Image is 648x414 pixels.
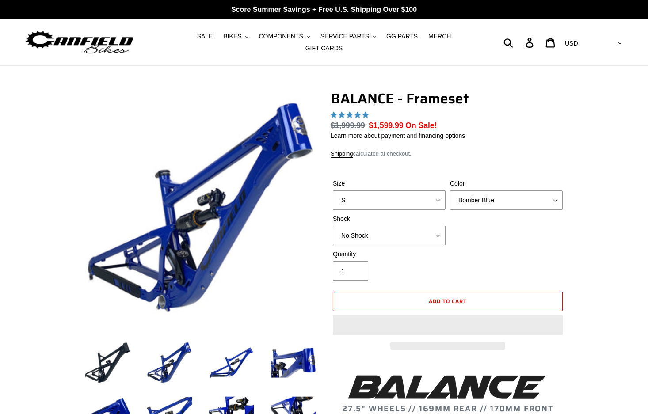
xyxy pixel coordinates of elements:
[145,338,194,387] img: Load image into Gallery viewer, BALANCE - Frameset
[331,121,365,130] s: $1,999.99
[269,338,317,387] img: Load image into Gallery viewer, BALANCE - Frameset
[331,150,353,158] a: Shipping
[331,111,370,118] span: 5.00 stars
[207,338,255,387] img: Load image into Gallery viewer, BALANCE - Frameset
[405,120,437,131] span: On Sale!
[223,33,241,40] span: BIKES
[254,30,314,42] button: COMPONENTS
[331,90,565,107] h1: BALANCE - Frameset
[450,179,563,188] label: Color
[83,338,132,387] img: Load image into Gallery viewer, BALANCE - Frameset
[301,42,347,54] a: GIFT CARDS
[320,33,369,40] span: SERVICE PARTS
[259,33,303,40] span: COMPONENTS
[333,179,446,188] label: Size
[333,292,563,311] button: Add to cart
[369,121,404,130] span: $1,599.99
[333,250,446,259] label: Quantity
[316,30,380,42] button: SERVICE PARTS
[219,30,252,42] button: BIKES
[382,30,422,42] a: GG PARTS
[428,33,451,40] span: MERCH
[424,30,455,42] a: MERCH
[333,214,446,224] label: Shock
[508,33,531,52] input: Search
[331,149,565,158] div: calculated at checkout.
[386,33,418,40] span: GG PARTS
[331,132,465,139] a: Learn more about payment and financing options
[197,33,213,40] span: SALE
[331,372,565,414] h2: 27.5" WHEELS // 169MM REAR // 170MM FRONT
[429,297,467,305] span: Add to cart
[24,29,135,57] img: Canfield Bikes
[193,30,217,42] a: SALE
[85,92,316,323] img: BALANCE - Frameset
[305,45,343,52] span: GIFT CARDS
